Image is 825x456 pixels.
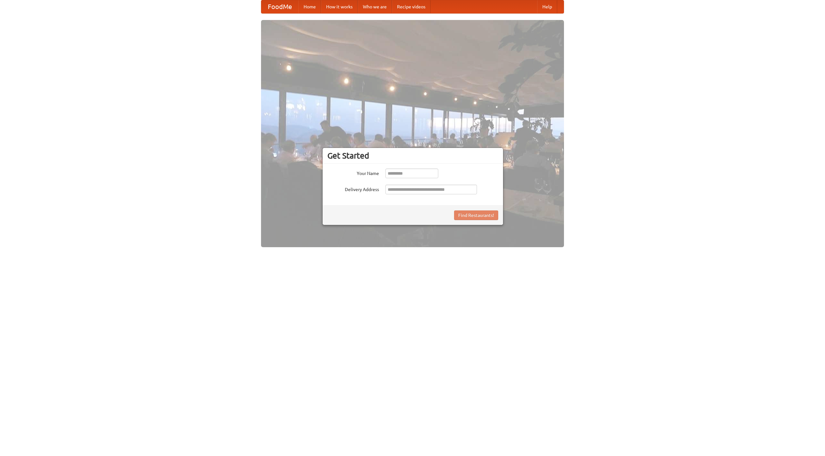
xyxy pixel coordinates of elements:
a: How it works [321,0,358,13]
a: Home [298,0,321,13]
a: FoodMe [261,0,298,13]
a: Help [537,0,557,13]
label: Delivery Address [327,185,379,193]
a: Who we are [358,0,392,13]
button: Find Restaurants! [454,210,498,220]
h3: Get Started [327,151,498,160]
a: Recipe videos [392,0,431,13]
label: Your Name [327,169,379,177]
